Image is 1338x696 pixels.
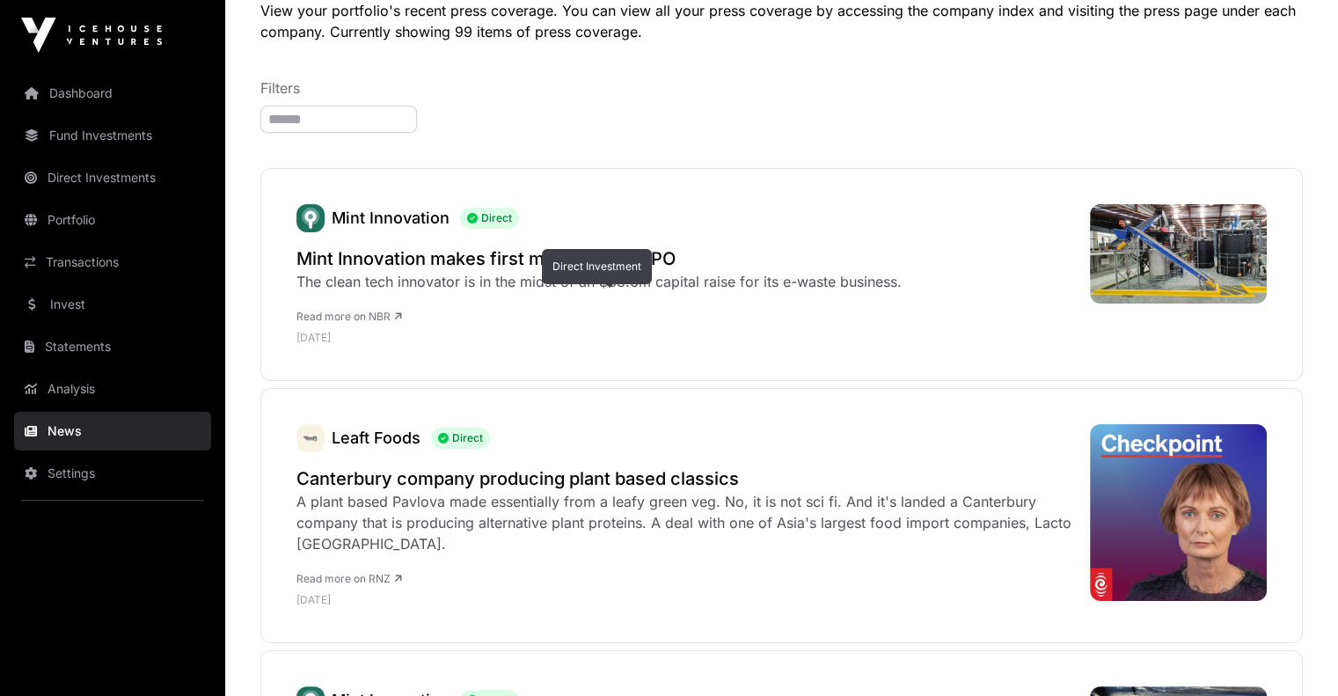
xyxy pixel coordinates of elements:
a: Analysis [14,370,211,408]
a: Mint Innovation [332,209,450,227]
a: Statements [14,327,211,366]
div: The clean tech innovator is in the midst of an $83.6m capital raise for its e-waste business. [296,271,902,292]
a: Read more on NBR [296,310,402,323]
img: 4LGF99X_checkpoint_external_cover_png.jpeg [1090,424,1267,601]
p: Filters [260,77,1303,99]
a: Portfolio [14,201,211,239]
a: Settings [14,454,211,493]
a: Fund Investments [14,116,211,155]
a: News [14,412,211,451]
a: Read more on RNZ [296,572,402,585]
div: Direct Investment [542,249,652,284]
img: leaft_foods_logo.jpeg [296,424,325,452]
p: [DATE] [296,593,1072,607]
span: Direct [431,428,490,449]
a: Leaft Foods [332,429,420,447]
a: Leaft Foods [296,424,325,452]
div: A plant based Pavlova made essentially from a leafy green veg. No, it is not sci fi. And it's lan... [296,491,1072,554]
iframe: Chat Widget [1250,612,1338,696]
p: [DATE] [296,331,902,345]
a: Canterbury company producing plant based classics [296,466,1072,491]
a: Mint Innovation makes first move on ASX IPO [296,246,902,271]
span: Direct [460,208,519,229]
a: Transactions [14,243,211,282]
a: Mint Innovation [296,204,325,232]
img: mint-innovation-hammer-mill-.jpeg [1090,204,1267,304]
img: Mint.svg [296,204,325,232]
a: Invest [14,285,211,324]
a: Direct Investments [14,158,211,197]
img: Icehouse Ventures Logo [21,18,162,53]
a: Dashboard [14,74,211,113]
